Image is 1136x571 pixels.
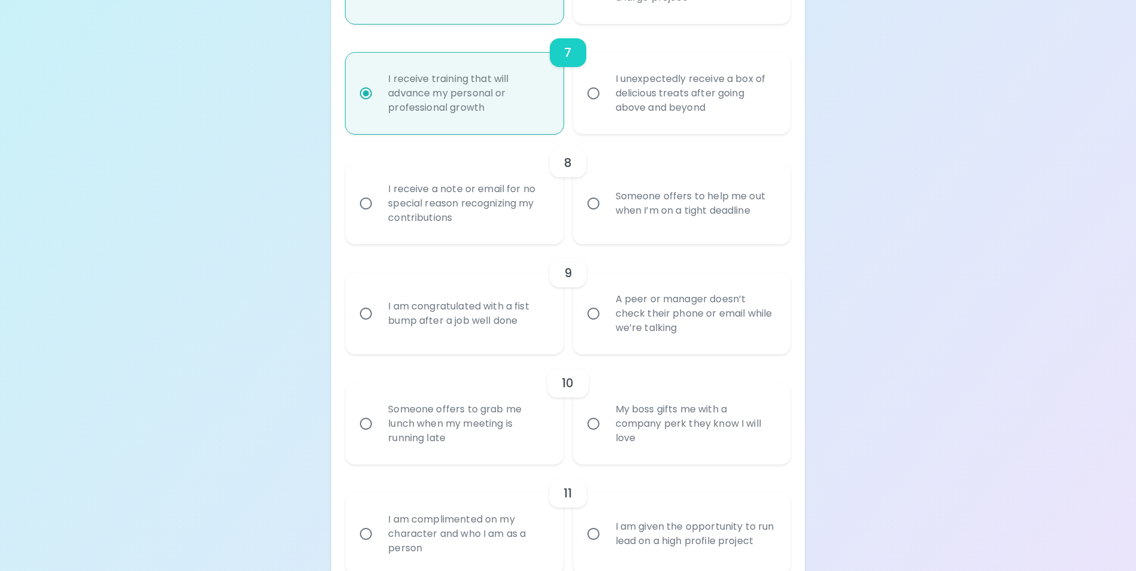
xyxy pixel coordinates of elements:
div: A peer or manager doesn’t check their phone or email while we’re talking [606,278,784,350]
h6: 10 [562,373,574,393]
div: choice-group-check [346,244,790,354]
h6: 8 [564,153,572,172]
div: Someone offers to grab me lunch when my meeting is running late [378,388,556,460]
div: I receive training that will advance my personal or professional growth [378,57,556,129]
div: I am given the opportunity to run lead on a high profile project [606,505,784,563]
div: I am complimented on my character and who I am as a person [378,498,556,570]
div: choice-group-check [346,134,790,244]
div: I am congratulated with a fist bump after a job well done [378,285,556,342]
div: I unexpectedly receive a box of delicious treats after going above and beyond [606,57,784,129]
div: choice-group-check [346,24,790,134]
div: I receive a note or email for no special reason recognizing my contributions [378,168,556,239]
div: choice-group-check [346,354,790,464]
div: Someone offers to help me out when I’m on a tight deadline [606,175,784,232]
h6: 7 [564,43,571,62]
div: My boss gifts me with a company perk they know I will love [606,388,784,460]
h6: 9 [564,263,572,283]
h6: 11 [564,484,572,503]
